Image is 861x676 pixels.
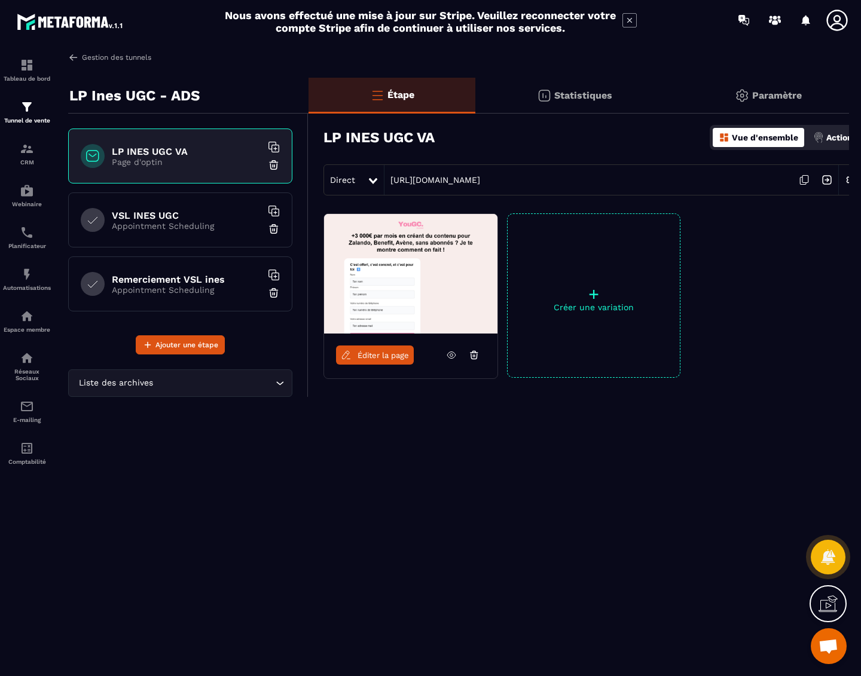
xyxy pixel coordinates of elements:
[358,351,409,360] span: Éditer la page
[155,377,273,390] input: Search for option
[387,89,414,100] p: Étape
[384,175,480,185] a: [URL][DOMAIN_NAME]
[136,335,225,354] button: Ajouter une étape
[370,88,384,102] img: bars-o.4a397970.svg
[3,390,51,432] a: emailemailE-mailing
[20,142,34,156] img: formation
[20,351,34,365] img: social-network
[224,9,616,34] h2: Nous avons effectué une mise à jour sur Stripe. Veuillez reconnecter votre compte Stripe afin de ...
[3,342,51,390] a: social-networksocial-networkRéseaux Sociaux
[112,221,261,231] p: Appointment Scheduling
[76,377,155,390] span: Liste des archives
[826,133,857,142] p: Actions
[752,90,802,101] p: Paramètre
[20,399,34,414] img: email
[3,432,51,474] a: accountantaccountantComptabilité
[3,133,51,175] a: formationformationCRM
[20,309,34,323] img: automations
[112,146,261,157] h6: LP INES UGC VA
[20,225,34,240] img: scheduler
[112,285,261,295] p: Appointment Scheduling
[811,628,847,664] a: Mở cuộc trò chuyện
[268,287,280,299] img: trash
[268,223,280,235] img: trash
[3,258,51,300] a: automationsautomationsAutomatisations
[20,58,34,72] img: formation
[3,175,51,216] a: automationsautomationsWebinaire
[508,286,680,302] p: +
[3,368,51,381] p: Réseaux Sociaux
[112,210,261,221] h6: VSL INES UGC
[3,75,51,82] p: Tableau de bord
[735,88,749,103] img: setting-gr.5f69749f.svg
[3,159,51,166] p: CRM
[68,52,151,63] a: Gestion des tunnels
[3,243,51,249] p: Planificateur
[336,345,414,365] a: Éditer la page
[112,157,261,167] p: Page d'optin
[323,129,435,146] h3: LP INES UGC VA
[3,458,51,465] p: Comptabilité
[3,326,51,333] p: Espace membre
[68,52,79,63] img: arrow
[20,441,34,455] img: accountant
[69,84,200,108] p: LP Ines UGC - ADS
[112,274,261,285] h6: Remerciement VSL ines
[3,49,51,91] a: formationformationTableau de bord
[3,201,51,207] p: Webinaire
[330,175,355,185] span: Direct
[155,339,218,351] span: Ajouter une étape
[3,216,51,258] a: schedulerschedulerPlanificateur
[813,132,824,143] img: actions.d6e523a2.png
[268,159,280,171] img: trash
[816,169,838,191] img: arrow-next.bcc2205e.svg
[3,417,51,423] p: E-mailing
[508,302,680,312] p: Créer une variation
[17,11,124,32] img: logo
[20,183,34,198] img: automations
[732,133,798,142] p: Vue d'ensemble
[554,90,612,101] p: Statistiques
[3,300,51,342] a: automationsautomationsEspace membre
[20,100,34,114] img: formation
[537,88,551,103] img: stats.20deebd0.svg
[324,214,497,334] img: image
[719,132,729,143] img: dashboard-orange.40269519.svg
[20,267,34,282] img: automations
[68,369,292,397] div: Search for option
[3,91,51,133] a: formationformationTunnel de vente
[3,285,51,291] p: Automatisations
[3,117,51,124] p: Tunnel de vente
